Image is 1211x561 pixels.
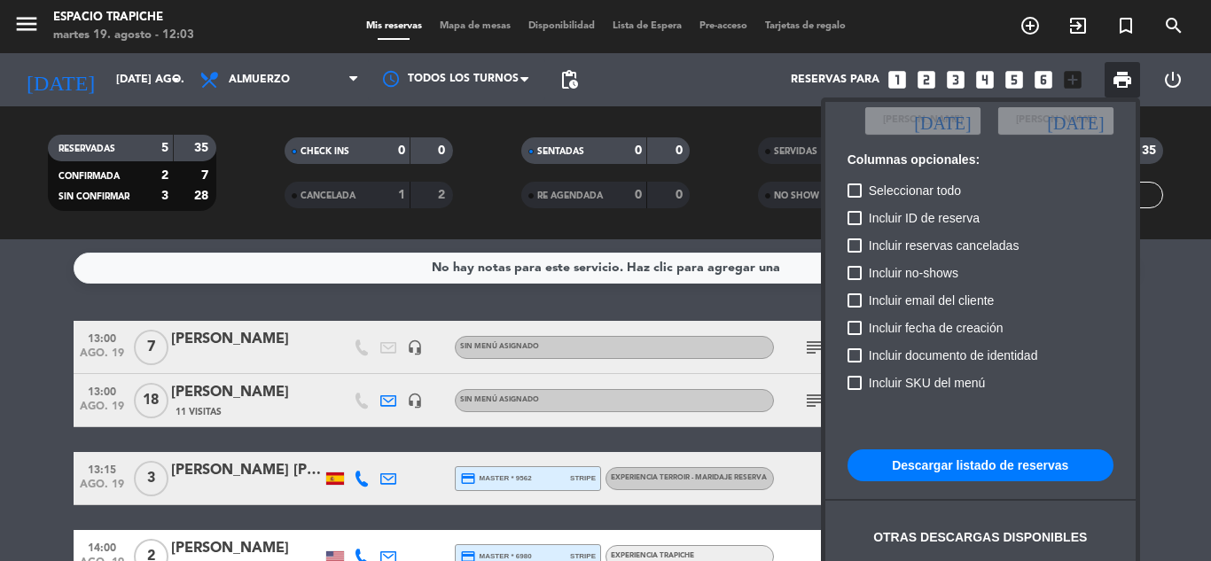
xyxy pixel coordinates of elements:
button: Descargar listado de reservas [848,449,1113,481]
i: [DATE] [914,112,971,129]
span: print [1112,69,1133,90]
span: Incluir reservas canceladas [869,235,1020,256]
span: [PERSON_NAME] [883,113,963,129]
i: [DATE] [1047,112,1104,129]
span: Incluir fecha de creación [869,317,1004,339]
span: pending_actions [559,69,580,90]
span: Incluir email del cliente [869,290,995,311]
div: Otras descargas disponibles [873,527,1087,548]
span: Incluir no-shows [869,262,958,284]
h6: Columnas opcionales: [848,152,1113,168]
span: Seleccionar todo [869,180,961,201]
span: Incluir ID de reserva [869,207,980,229]
span: [PERSON_NAME] [1016,113,1096,129]
span: Incluir documento de identidad [869,345,1038,366]
span: Incluir SKU del menú [869,372,986,393]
